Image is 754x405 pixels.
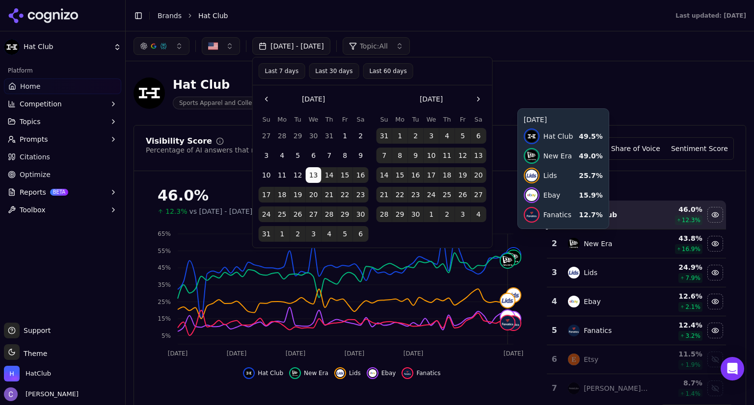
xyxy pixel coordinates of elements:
[707,380,723,396] button: Show mitchell & ness data
[322,115,337,124] th: Thursday
[392,187,408,202] button: Monday, September 22nd, 2025, selected
[274,115,290,124] th: Monday
[286,350,306,357] tspan: [DATE]
[4,131,121,147] button: Prompts
[584,354,598,364] div: Etsy
[158,281,171,288] tspan: 35%
[507,251,520,264] img: new era
[377,187,392,202] button: Sunday, September 21st, 2025, selected
[568,296,580,307] img: ebay
[551,296,558,307] div: 4
[471,128,486,144] button: Saturday, September 6th, 2025, selected
[685,303,700,311] span: 2.1 %
[4,366,51,381] button: Open organization switcher
[501,310,514,324] img: ebay
[547,345,726,374] tr: 6etsyEtsy11.5%1.9%Show etsy data
[547,287,726,316] tr: 4ebayEbay12.6%2.1%Hide ebay data
[424,206,439,222] button: Wednesday, October 1st, 2025, selected
[363,63,413,79] button: Last 60 days
[471,167,486,183] button: Saturday, September 20th, 2025, selected
[657,349,702,359] div: 11.5 %
[377,148,392,163] button: Sunday, September 7th, 2025, selected
[349,369,361,377] span: Lids
[306,128,322,144] button: Wednesday, July 30th, 2025
[377,167,392,183] button: Sunday, September 14th, 2025, selected
[682,216,700,224] span: 12.3 %
[337,206,353,222] button: Friday, August 29th, 2025, selected
[4,202,121,218] button: Toolbox
[439,206,455,222] button: Thursday, October 2nd, 2025, selected
[243,367,283,379] button: Hide hat club data
[274,167,290,183] button: Monday, August 11th, 2025
[568,325,580,336] img: fanatics
[50,189,68,196] span: BETA
[158,230,171,237] tspan: 65%
[337,148,353,163] button: Friday, August 8th, 2025
[424,167,439,183] button: Wednesday, September 17th, 2025, selected
[455,148,471,163] button: Friday, September 12th, 2025, selected
[259,226,274,242] button: Sunday, August 31st, 2025, selected
[584,210,617,220] div: Hat Club
[402,367,440,379] button: Hide fanatics data
[290,148,306,163] button: Tuesday, August 5th, 2025
[707,323,723,338] button: Hide fanatics data
[455,128,471,144] button: Friday, September 5th, 2025, selected
[584,297,601,306] div: Ebay
[353,115,369,124] th: Saturday
[584,383,649,393] div: [PERSON_NAME] & [PERSON_NAME]
[306,167,322,183] button: Wednesday, August 13th, 2025, selected
[274,226,290,242] button: Monday, September 1st, 2025, selected
[245,369,253,377] img: hat club
[4,149,121,165] a: Citations
[322,206,337,222] button: Thursday, August 28th, 2025, selected
[471,187,486,202] button: Saturday, September 27th, 2025, selected
[584,268,597,278] div: Lids
[721,357,744,380] div: Open Intercom Messenger
[657,262,702,272] div: 24.9 %
[189,206,252,216] span: vs [DATE] - [DATE]
[4,63,121,78] div: Platform
[707,207,723,223] button: Hide hat club data
[547,374,726,403] tr: 7mitchell & ness[PERSON_NAME] & [PERSON_NAME]8.7%1.4%Show mitchell & ness data
[334,367,361,379] button: Hide lids data
[657,233,702,243] div: 43.8 %
[675,12,746,20] div: Last updated: [DATE]
[377,115,392,124] th: Sunday
[252,37,330,55] button: [DATE] - [DATE]
[707,294,723,309] button: Hide ebay data
[20,117,41,127] span: Topics
[381,369,396,377] span: Ebay
[404,350,424,357] tspan: [DATE]
[306,187,322,202] button: Wednesday, August 20th, 2025, selected
[353,226,369,242] button: Saturday, September 6th, 2025, selected
[392,128,408,144] button: Monday, September 1st, 2025, selected
[455,167,471,183] button: Friday, September 19th, 2025, selected
[471,115,486,124] th: Saturday
[309,63,359,79] button: Last 30 days
[20,205,46,215] span: Toolbox
[439,187,455,202] button: Thursday, September 25th, 2025, selected
[471,206,486,222] button: Saturday, October 4th, 2025, selected
[392,148,408,163] button: Monday, September 8th, 2025, selected
[584,326,612,335] div: Fanatics
[306,226,322,242] button: Wednesday, September 3rd, 2025, selected
[290,167,306,183] button: Tuesday, August 12th, 2025
[568,209,580,221] img: hat club
[290,206,306,222] button: Tuesday, August 26th, 2025, selected
[322,148,337,163] button: Thursday, August 7th, 2025
[290,115,306,124] th: Tuesday
[392,115,408,124] th: Monday
[584,239,612,249] div: New Era
[547,316,726,345] tr: 5fanaticsFanatics12.4%3.2%Hide fanatics data
[146,145,320,155] div: Percentage of AI answers that mention your brand
[198,11,228,21] span: Hat Club
[501,316,514,329] img: fanatics
[657,320,702,330] div: 12.4 %
[685,274,700,282] span: 7.9 %
[274,187,290,202] button: Monday, August 18th, 2025, selected
[306,206,322,222] button: Wednesday, August 27th, 2025, selected
[424,148,439,163] button: Wednesday, September 10th, 2025, selected
[259,187,274,202] button: Sunday, August 17th, 2025, selected
[274,206,290,222] button: Monday, August 25th, 2025, selected
[455,206,471,222] button: Friday, October 3rd, 2025, selected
